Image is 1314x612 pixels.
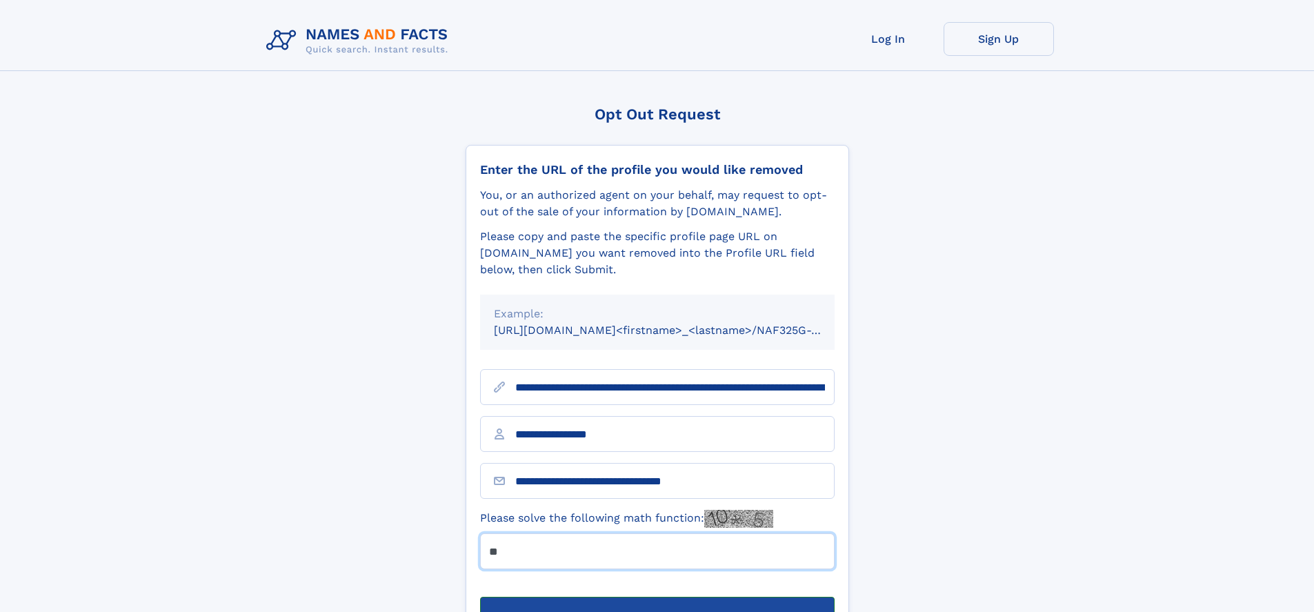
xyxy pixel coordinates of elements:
[494,324,861,337] small: [URL][DOMAIN_NAME]<firstname>_<lastname>/NAF325G-xxxxxxxx
[261,22,459,59] img: Logo Names and Facts
[494,306,821,322] div: Example:
[833,22,944,56] a: Log In
[466,106,849,123] div: Opt Out Request
[480,228,835,278] div: Please copy and paste the specific profile page URL on [DOMAIN_NAME] you want removed into the Pr...
[480,187,835,220] div: You, or an authorized agent on your behalf, may request to opt-out of the sale of your informatio...
[480,510,773,528] label: Please solve the following math function:
[480,162,835,177] div: Enter the URL of the profile you would like removed
[944,22,1054,56] a: Sign Up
